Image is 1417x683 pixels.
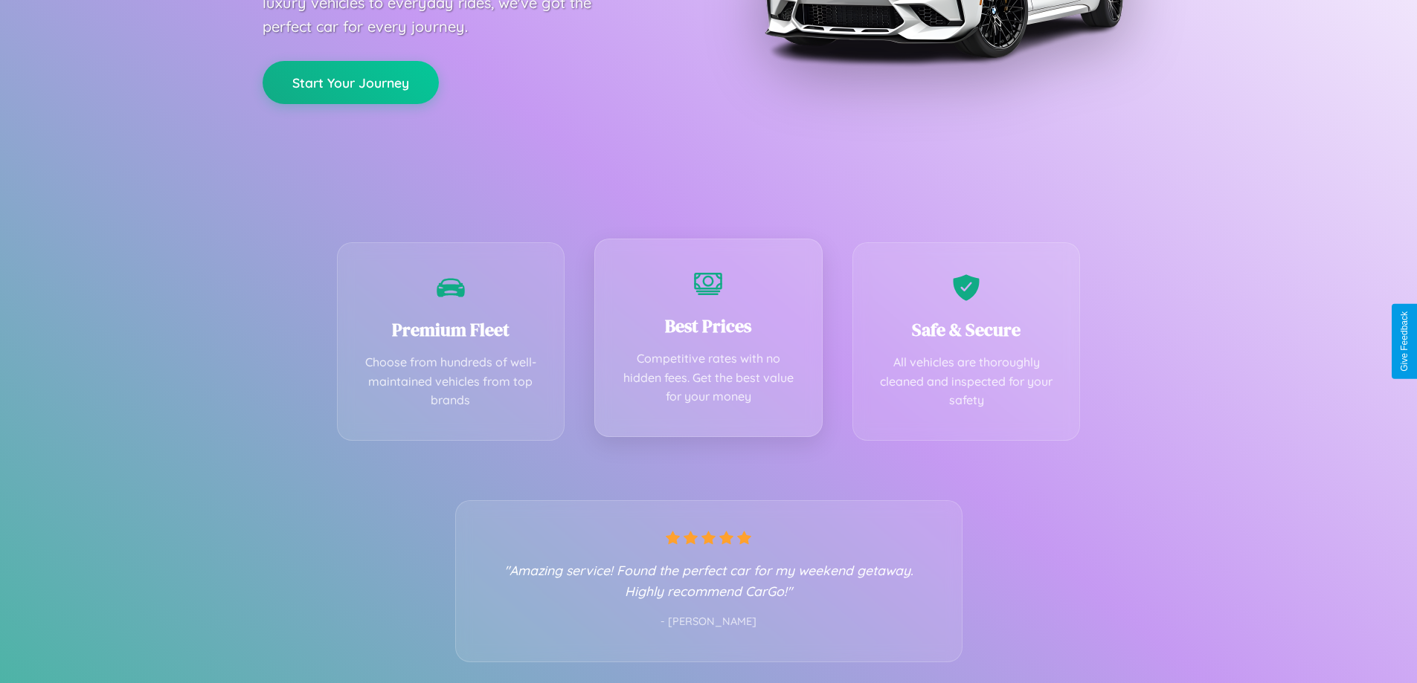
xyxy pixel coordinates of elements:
p: Choose from hundreds of well-maintained vehicles from top brands [360,353,542,410]
h3: Safe & Secure [875,317,1058,342]
h3: Best Prices [617,314,800,338]
h3: Premium Fleet [360,317,542,342]
p: - [PERSON_NAME] [486,612,932,632]
p: Competitive rates with no hidden fees. Get the best value for your money [617,349,800,407]
p: All vehicles are thoroughly cleaned and inspected for your safety [875,353,1058,410]
p: "Amazing service! Found the perfect car for my weekend getaway. Highly recommend CarGo!" [486,560,932,601]
div: Give Feedback [1399,311,1410,372]
button: Start Your Journey [263,61,439,104]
